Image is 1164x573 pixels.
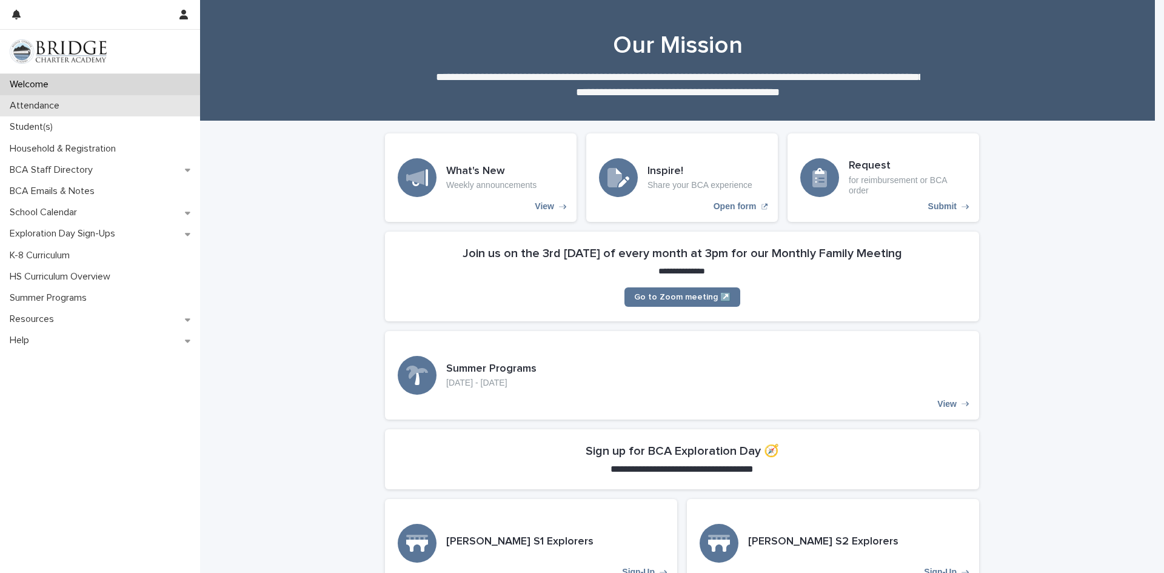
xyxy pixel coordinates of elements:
h3: Inspire! [647,165,752,178]
h3: Summer Programs [446,363,537,376]
p: BCA Staff Directory [5,164,102,176]
span: Go to Zoom meeting ↗️ [634,293,731,301]
a: View [385,331,979,420]
a: Open form [586,133,778,222]
p: Share your BCA experience [647,180,752,190]
p: View [535,201,554,212]
h3: What's New [446,165,537,178]
img: V1C1m3IdTEidaUdm9Hs0 [10,39,107,64]
p: HS Curriculum Overview [5,271,120,283]
p: School Calendar [5,207,87,218]
h3: [PERSON_NAME] S1 Explorers [446,535,594,549]
a: Submit [788,133,979,222]
p: Welcome [5,79,58,90]
h2: Sign up for BCA Exploration Day 🧭 [586,444,779,458]
a: Go to Zoom meeting ↗️ [624,287,740,307]
p: Household & Registration [5,143,125,155]
p: BCA Emails & Notes [5,186,104,197]
h2: Join us on the 3rd [DATE] of every month at 3pm for our Monthly Family Meeting [463,246,902,261]
p: for reimbursement or BCA order [849,175,966,196]
p: Weekly announcements [446,180,537,190]
p: K-8 Curriculum [5,250,79,261]
p: Submit [928,201,957,212]
p: Summer Programs [5,292,96,304]
h3: Request [849,159,966,173]
p: Resources [5,313,64,325]
h1: Our Mission [381,31,975,60]
p: Student(s) [5,121,62,133]
p: Open form [714,201,757,212]
p: Help [5,335,39,346]
p: Exploration Day Sign-Ups [5,228,125,240]
p: View [937,399,957,409]
p: [DATE] - [DATE] [446,378,537,388]
h3: [PERSON_NAME] S2 Explorers [748,535,898,549]
p: Attendance [5,100,69,112]
a: View [385,133,577,222]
